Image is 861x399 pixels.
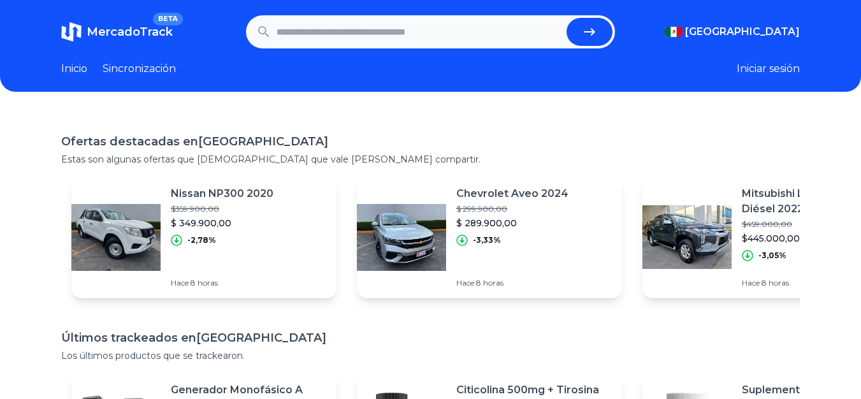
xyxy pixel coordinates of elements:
[456,217,517,229] font: $ 289.900,00
[742,219,792,229] font: $459.000,00
[71,176,336,298] a: Imagen destacadaNissan NP300 2020$359.900,00$ 349.900,00-2,78%Hace 8 horas
[357,192,446,282] img: Imagen destacada
[742,278,760,287] font: Hace
[158,15,178,23] font: BETA
[87,25,173,39] font: MercadoTrack
[473,235,501,245] font: -3,33%
[198,134,328,149] font: [GEOGRAPHIC_DATA]
[742,233,800,244] font: $445.000,00
[456,204,507,214] font: $ 299.900,00
[61,61,87,76] a: Inicio
[61,22,173,42] a: MercadoTrackBETA
[61,134,198,149] font: Ofertas destacadas en
[187,235,216,245] font: -2,78%
[61,331,196,345] font: Últimos trackeados en
[737,61,800,76] button: Iniciar sesión
[737,62,800,75] font: Iniciar sesión
[685,25,800,38] font: [GEOGRAPHIC_DATA]
[71,192,161,282] img: Imagen destacada
[61,350,245,361] font: Los últimos productos que se trackearon.
[191,278,218,287] font: 8 horas
[642,192,732,282] img: Imagen destacada
[456,187,568,199] font: Chevrolet Aveo 2024
[171,187,273,199] font: Nissan NP300 2020
[196,331,326,345] font: [GEOGRAPHIC_DATA]
[103,61,176,76] a: Sincronización
[171,217,231,229] font: $ 349.900,00
[357,176,622,298] a: Imagen destacadaChevrolet Aveo 2024$ 299.900,00$ 289.900,00-3,33%Hace 8 horas
[61,154,481,165] font: Estas son algunas ofertas que [DEMOGRAPHIC_DATA] que vale [PERSON_NAME] compartir.
[758,250,786,260] font: -3,05%
[476,278,503,287] font: 8 horas
[665,24,800,40] button: [GEOGRAPHIC_DATA]
[456,278,474,287] font: Hace
[61,22,82,42] img: MercadoTrack
[61,62,87,75] font: Inicio
[103,62,176,75] font: Sincronización
[762,278,789,287] font: 8 horas
[171,278,189,287] font: Hace
[665,27,683,37] img: Mexico
[171,204,219,214] font: $359.900,00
